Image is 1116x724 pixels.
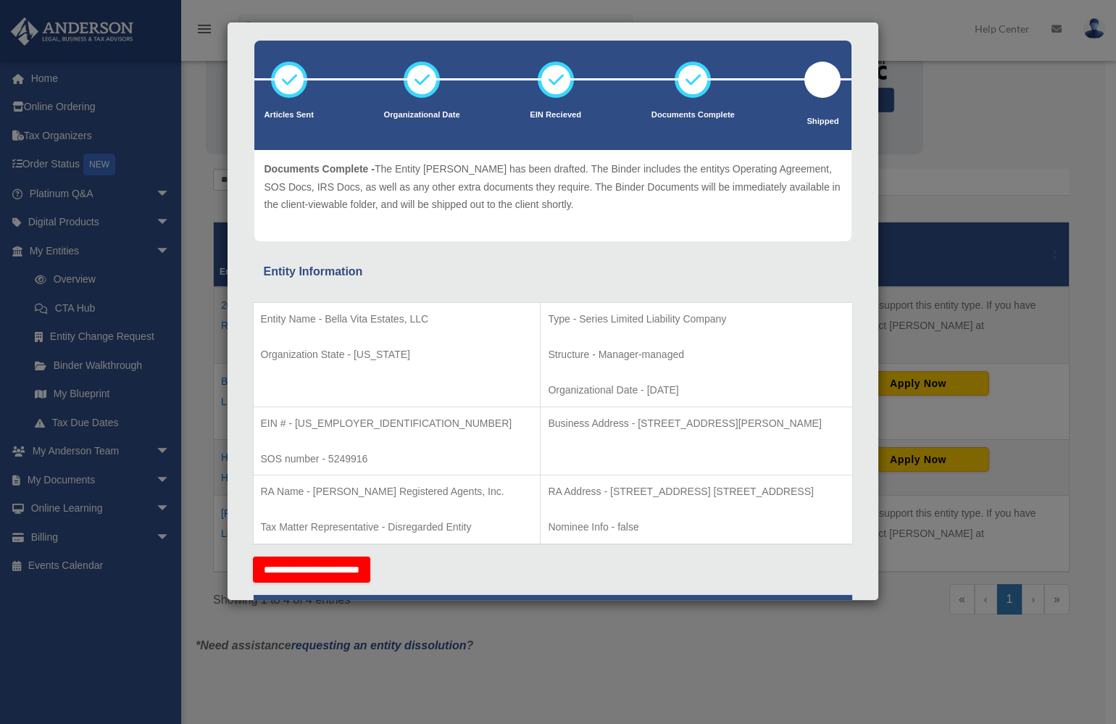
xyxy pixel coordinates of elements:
[548,483,844,501] p: RA Address - [STREET_ADDRESS] [STREET_ADDRESS]
[548,518,844,536] p: Nominee Info - false
[651,108,735,122] p: Documents Complete
[261,518,533,536] p: Tax Matter Representative - Disregarded Entity
[261,483,533,501] p: RA Name - [PERSON_NAME] Registered Agents, Inc.
[253,594,852,630] th: Tax Information
[548,381,844,399] p: Organizational Date - [DATE]
[548,310,844,328] p: Type - Series Limited Liability Company
[265,163,375,175] span: Documents Complete -
[261,310,533,328] p: Entity Name - Bella Vita Estates, LLC
[384,108,460,122] p: Organizational Date
[264,262,842,282] div: Entity Information
[530,108,581,122] p: EIN Recieved
[265,108,314,122] p: Articles Sent
[548,346,844,364] p: Structure - Manager-managed
[265,160,841,214] p: The Entity [PERSON_NAME] has been drafted. The Binder includes the entitys Operating Agreement, S...
[261,346,533,364] p: Organization State - [US_STATE]
[261,450,533,468] p: SOS number - 5249916
[261,415,533,433] p: EIN # - [US_EMPLOYER_IDENTIFICATION_NUMBER]
[548,415,844,433] p: Business Address - [STREET_ADDRESS][PERSON_NAME]
[804,115,841,129] p: Shipped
